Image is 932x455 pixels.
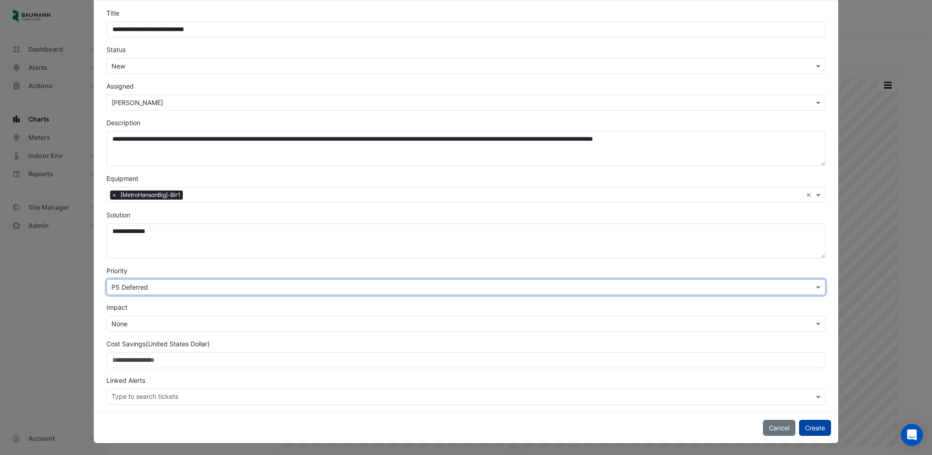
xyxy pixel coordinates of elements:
[106,81,134,91] label: Assigned
[799,420,831,436] button: Create
[106,174,138,183] label: Equipment
[106,266,127,275] label: Priority
[106,8,119,18] label: Title
[106,118,140,127] label: Description
[110,190,118,200] span: ×
[106,210,130,220] label: Solution
[106,376,145,385] label: Linked Alerts
[763,420,795,436] button: Cancel
[118,190,183,200] span: [MetroHansonBig]-Blr1
[110,392,178,403] div: Type to search tickets
[901,424,923,446] div: Open Intercom Messenger
[106,339,210,349] label: Cost Savings (United States Dollar)
[106,45,126,54] label: Status
[806,190,814,200] span: Clear
[106,302,127,312] label: Impact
